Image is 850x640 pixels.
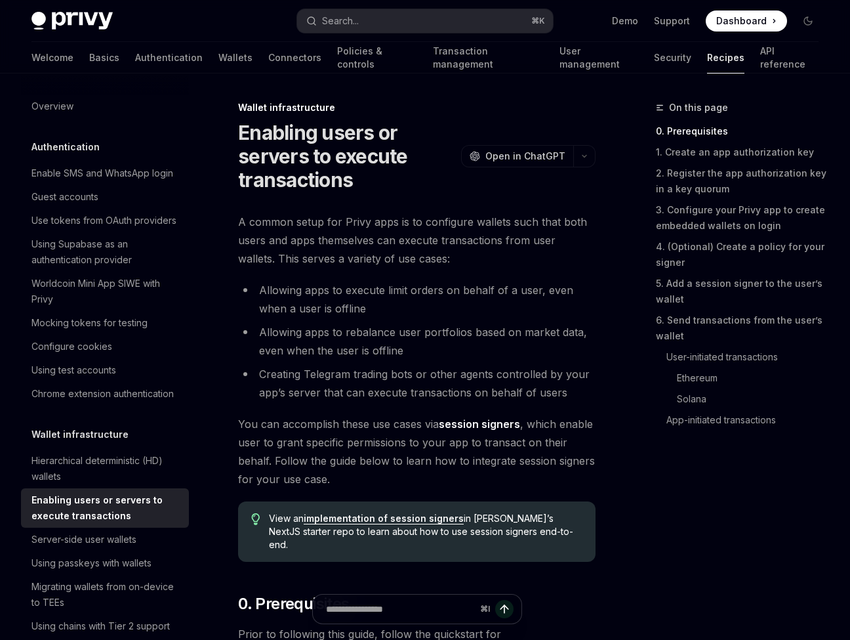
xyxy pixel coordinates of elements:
a: API reference [760,42,819,74]
a: Overview [21,95,189,118]
div: Enabling users or servers to execute transactions [31,492,181,524]
a: App-initiated transactions [656,410,829,431]
span: View an in [PERSON_NAME]’s NextJS starter repo to learn about how to use session signers end-to-end. [269,512,582,551]
a: Ethereum [656,368,829,389]
span: You can accomplish these use cases via , which enable user to grant specific permissions to your ... [238,415,596,488]
a: Policies & controls [337,42,417,74]
div: Using passkeys with wallets [31,555,152,571]
div: Configure cookies [31,339,112,354]
a: session signers [439,417,520,431]
div: Chrome extension authentication [31,386,174,402]
span: ⌘ K [531,16,545,26]
button: Toggle dark mode [798,11,819,32]
svg: Tip [251,513,260,525]
a: Using test accounts [21,358,189,382]
a: Using passkeys with wallets [21,551,189,575]
div: Enable SMS and WhatsApp login [31,165,173,181]
a: Wallets [218,42,253,74]
div: Guest accounts [31,189,98,205]
a: implementation of session signers [304,513,464,524]
a: Connectors [268,42,321,74]
a: User management [559,42,638,74]
div: Worldcoin Mini App SIWE with Privy [31,276,181,307]
div: Hierarchical deterministic (HD) wallets [31,453,181,484]
div: Using chains with Tier 2 support [31,618,170,634]
img: dark logo [31,12,113,30]
a: Hierarchical deterministic (HD) wallets [21,449,189,488]
h5: Authentication [31,139,100,155]
a: Using Supabase as an authentication provider [21,232,189,272]
li: Allowing apps to rebalance user portfolios based on market data, even when the user is offline [238,323,596,360]
div: Overview [31,98,73,114]
div: Server-side user wallets [31,532,136,547]
a: Recipes [707,42,744,74]
input: Ask a question... [326,595,475,624]
div: Using Supabase as an authentication provider [31,236,181,268]
button: Send message [495,600,514,618]
h5: Wallet infrastructure [31,427,129,442]
button: Open search [297,9,552,33]
a: Using chains with Tier 2 support [21,614,189,638]
a: 4. (Optional) Create a policy for your signer [656,236,829,273]
div: Using test accounts [31,362,116,378]
div: Migrating wallets from on-device to TEEs [31,579,181,610]
a: Solana [656,389,829,410]
a: 6. Send transactions from the user’s wallet [656,310,829,347]
li: Allowing apps to execute limit orders on behalf of a user, even when a user is offline [238,281,596,318]
a: Mocking tokens for testing [21,311,189,335]
span: A common setup for Privy apps is to configure wallets such that both users and apps themselves ca... [238,213,596,268]
a: Transaction management [433,42,544,74]
a: Welcome [31,42,73,74]
a: Chrome extension authentication [21,382,189,406]
a: 0. Prerequisites [656,121,829,142]
a: Migrating wallets from on-device to TEEs [21,575,189,614]
div: Wallet infrastructure [238,101,596,114]
a: 3. Configure your Privy app to create embedded wallets on login [656,200,829,236]
a: Authentication [135,42,203,74]
a: 5. Add a session signer to the user’s wallet [656,273,829,310]
a: Basics [89,42,119,74]
a: Demo [612,14,638,28]
button: Open in ChatGPT [461,145,573,167]
a: User-initiated transactions [656,347,829,368]
a: Configure cookies [21,335,189,358]
a: Use tokens from OAuth providers [21,209,189,232]
div: Mocking tokens for testing [31,315,148,331]
a: Security [654,42,691,74]
a: Worldcoin Mini App SIWE with Privy [21,272,189,311]
li: Creating Telegram trading bots or other agents controlled by your app’s server that can execute t... [238,365,596,402]
a: 2. Register the app authorization key in a key quorum [656,163,829,200]
div: Search... [322,13,359,29]
a: Support [654,14,690,28]
a: Server-side user wallets [21,528,189,551]
span: Dashboard [716,14,767,28]
a: Enable SMS and WhatsApp login [21,161,189,185]
div: Use tokens from OAuth providers [31,213,176,228]
a: Dashboard [706,11,787,32]
span: On this page [669,100,728,116]
a: Guest accounts [21,185,189,209]
a: 1. Create an app authorization key [656,142,829,163]
span: Open in ChatGPT [485,150,565,163]
a: Enabling users or servers to execute transactions [21,488,189,528]
h1: Enabling users or servers to execute transactions [238,121,456,192]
